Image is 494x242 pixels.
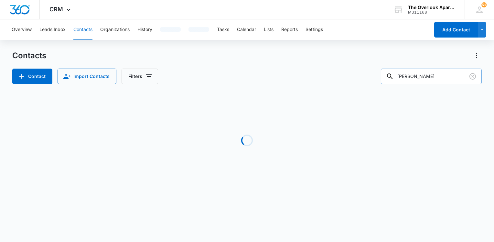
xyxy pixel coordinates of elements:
[481,2,487,7] span: 51
[237,19,256,40] button: Calendar
[467,71,478,82] button: Clear
[58,69,116,84] button: Import Contacts
[12,19,32,40] button: Overview
[122,69,158,84] button: Filters
[481,2,487,7] div: notifications count
[100,19,130,40] button: Organizations
[408,10,455,15] div: account id
[306,19,323,40] button: Settings
[264,19,274,40] button: Lists
[137,19,152,40] button: History
[281,19,298,40] button: Reports
[12,69,52,84] button: Add Contact
[471,50,482,61] button: Actions
[12,51,46,60] h1: Contacts
[434,22,478,38] button: Add Contact
[217,19,229,40] button: Tasks
[49,6,63,13] span: CRM
[381,69,482,84] input: Search Contacts
[39,19,66,40] button: Leads Inbox
[408,5,455,10] div: account name
[73,19,92,40] button: Contacts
